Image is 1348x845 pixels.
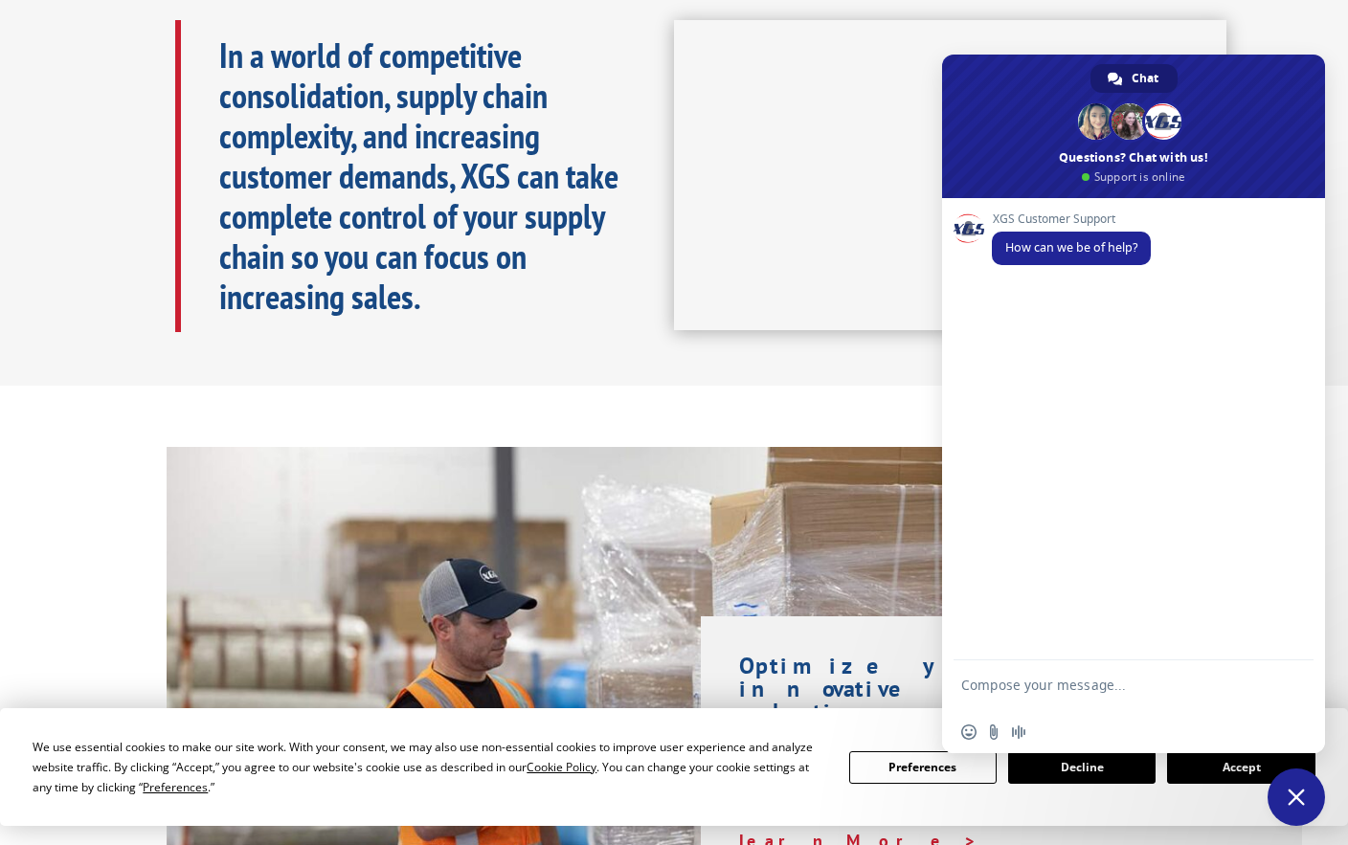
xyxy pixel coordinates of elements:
[1268,768,1325,826] div: Close chat
[986,724,1001,740] span: Send a file
[33,737,825,797] div: We use essential cookies to make our site work. With your consent, we may also use non-essential ...
[143,779,208,795] span: Preferences
[1008,751,1156,784] button: Decline
[849,751,997,784] button: Preferences
[1132,64,1158,93] span: Chat
[1167,751,1314,784] button: Accept
[961,724,977,740] span: Insert an emoji
[992,212,1151,226] span: XGS Customer Support
[1090,64,1178,93] div: Chat
[1005,239,1137,256] span: How can we be of help?
[1011,724,1026,740] span: Audio message
[739,655,1265,733] h1: Optimize your revenue with innovative supply chain solutions.
[527,759,596,775] span: Cookie Policy
[961,677,1264,711] textarea: Compose your message...
[219,33,618,319] b: In a world of competitive consolidation, supply chain complexity, and increasing customer demands...
[674,20,1226,331] iframe: XGS Logistics Solutions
